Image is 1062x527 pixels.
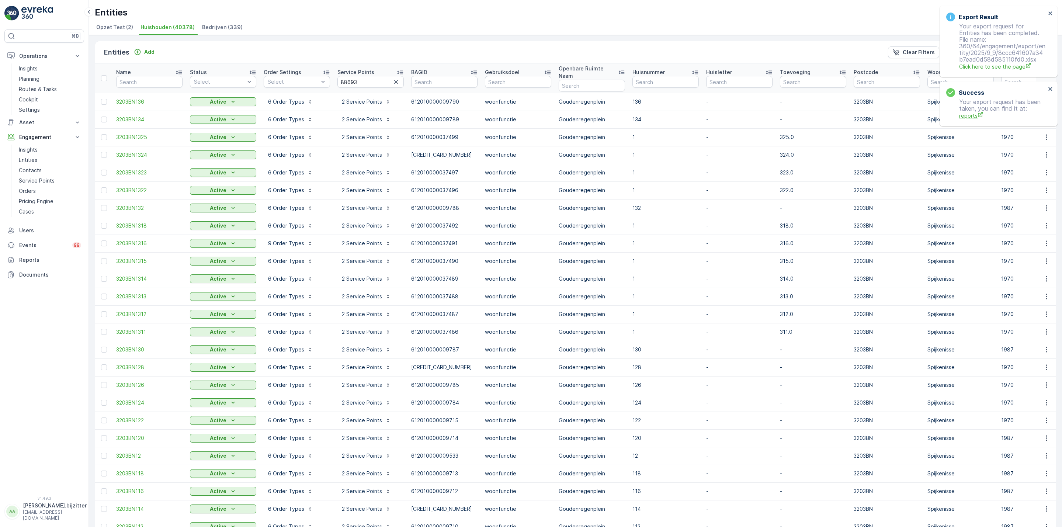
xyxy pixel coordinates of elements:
[407,164,481,181] td: 612010000037497
[268,222,304,229] p: 6 Order Types
[481,217,555,235] td: woonfunctie
[850,252,924,270] td: 3203BN
[337,202,395,214] button: 2 Service Points
[210,275,226,282] p: Active
[210,98,226,105] p: Active
[481,252,555,270] td: woonfunctie
[264,238,317,249] button: 9 Order Types
[268,311,304,318] p: 6 Order Types
[850,199,924,217] td: 3203BN
[116,204,183,212] span: 3203BN132
[210,240,226,247] p: Active
[4,238,84,253] a: Events99
[21,6,53,21] img: logo_light-DOdMpM7g.png
[101,311,107,317] div: Toggle Row Selected
[16,74,84,84] a: Planning
[481,128,555,146] td: woonfunctie
[264,291,317,302] button: 6 Order Types
[481,235,555,252] td: woonfunctie
[407,181,481,199] td: 612010000037496
[702,323,776,341] td: -
[850,288,924,305] td: 3203BN
[101,294,107,299] div: Toggle Row Selected
[481,270,555,288] td: woonfunctie
[850,323,924,341] td: 3203BN
[342,169,382,176] p: 2 Service Points
[101,205,107,211] div: Toggle Row Selected
[854,76,920,88] input: Search
[337,220,395,232] button: 2 Service Points
[1048,10,1053,17] button: close
[629,199,702,217] td: 132
[924,305,997,323] td: Spijkenisse
[407,252,481,270] td: 612010000037490
[555,323,629,341] td: Goudenregenplein
[190,204,256,212] button: Active
[268,98,304,105] p: 6 Order Types
[481,111,555,128] td: woonfunctie
[19,106,40,114] p: Settings
[850,111,924,128] td: 3203BN
[702,217,776,235] td: -
[210,116,226,123] p: Active
[264,96,317,108] button: 6 Order Types
[210,187,226,194] p: Active
[264,202,317,214] button: 6 Order Types
[407,128,481,146] td: 612010000037499
[629,217,702,235] td: 1
[268,134,304,141] p: 6 Order Types
[342,116,382,123] p: 2 Service Points
[629,111,702,128] td: 134
[19,65,38,72] p: Insights
[101,187,107,193] div: Toggle Row Selected
[850,181,924,199] td: 3203BN
[19,156,37,164] p: Entities
[555,181,629,199] td: Goudenregenplein
[190,133,256,142] button: Active
[210,151,226,159] p: Active
[116,76,183,88] input: Search
[342,187,382,194] p: 2 Service Points
[19,75,39,83] p: Planning
[959,63,1046,70] span: Click here to see the page
[268,204,304,212] p: 6 Order Types
[264,149,317,161] button: 6 Order Types
[116,275,183,282] span: 3203BN1314
[19,86,57,93] p: Routes & Tasks
[407,199,481,217] td: 612010000009788
[116,293,183,300] span: 3203BN1313
[780,76,846,88] input: Search
[264,220,317,232] button: 6 Order Types
[702,270,776,288] td: -
[776,199,850,217] td: -
[19,167,42,174] p: Contacts
[629,323,702,341] td: 1
[342,257,382,265] p: 2 Service Points
[481,181,555,199] td: woonfunctie
[555,305,629,323] td: Goudenregenplein
[268,169,304,176] p: 6 Order Types
[116,311,183,318] a: 3203BN1312
[850,235,924,252] td: 3203BN
[924,288,997,305] td: Spijkenisse
[190,186,256,195] button: Active
[101,223,107,229] div: Toggle Row Selected
[629,252,702,270] td: 1
[19,96,38,103] p: Cockpit
[16,94,84,105] a: Cockpit
[116,134,183,141] a: 3203BN1325
[116,116,183,123] span: 3203BN134
[850,146,924,164] td: 3203BN
[337,167,395,178] button: 2 Service Points
[555,128,629,146] td: Goudenregenplein
[555,288,629,305] td: Goudenregenplein
[959,112,1046,119] a: reports
[16,155,84,165] a: Entities
[555,270,629,288] td: Goudenregenplein
[268,187,304,194] p: 6 Order Types
[776,252,850,270] td: 315.0
[19,208,34,215] p: Cases
[702,111,776,128] td: -
[144,48,155,56] p: Add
